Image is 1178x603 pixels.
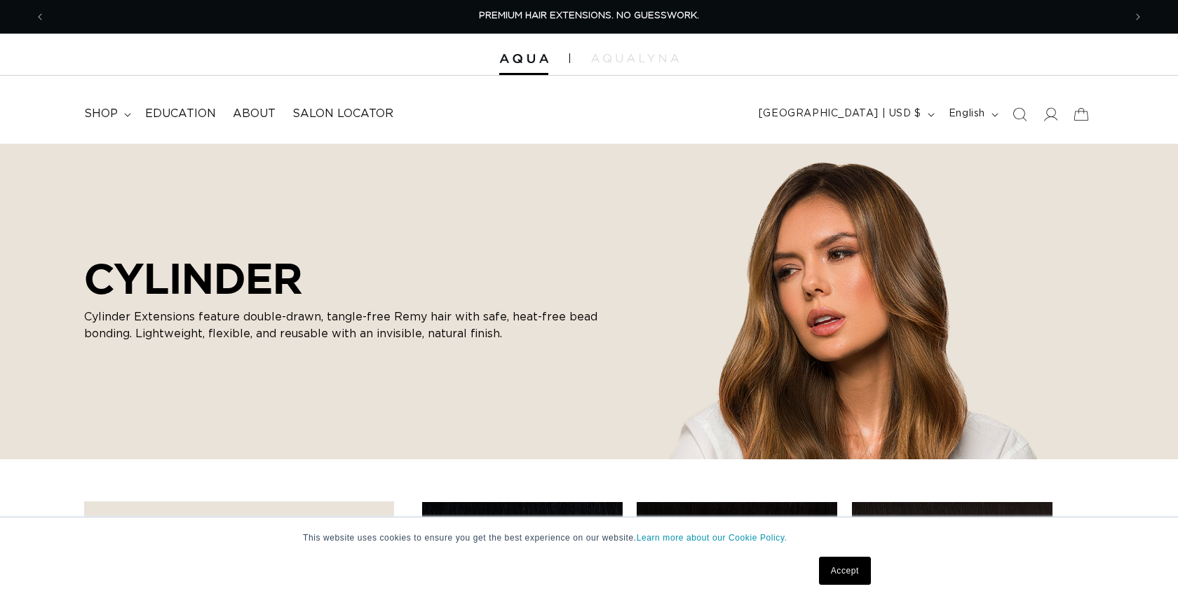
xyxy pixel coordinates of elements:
[224,98,284,130] a: About
[145,107,216,121] span: Education
[759,107,921,121] span: [GEOGRAPHIC_DATA] | USD $
[591,54,679,62] img: aqualyna.com
[949,107,985,121] span: English
[303,531,875,544] p: This website uses cookies to ensure you get the best experience on our website.
[1123,4,1153,30] button: Next announcement
[84,254,617,303] h2: CYLINDER
[750,101,940,128] button: [GEOGRAPHIC_DATA] | USD $
[940,101,1004,128] button: English
[499,54,548,64] img: Aqua Hair Extensions
[292,107,393,121] span: Salon Locator
[137,98,224,130] a: Education
[76,98,137,130] summary: shop
[233,107,276,121] span: About
[1004,99,1035,130] summary: Search
[84,107,118,121] span: shop
[819,557,871,585] a: Accept
[284,98,402,130] a: Salon Locator
[637,533,787,543] a: Learn more about our Cookie Policy.
[84,309,617,342] p: Cylinder Extensions feature double-drawn, tangle-free Remy hair with safe, heat-free bead bonding...
[479,11,699,20] span: PREMIUM HAIR EXTENSIONS. NO GUESSWORK.
[25,4,55,30] button: Previous announcement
